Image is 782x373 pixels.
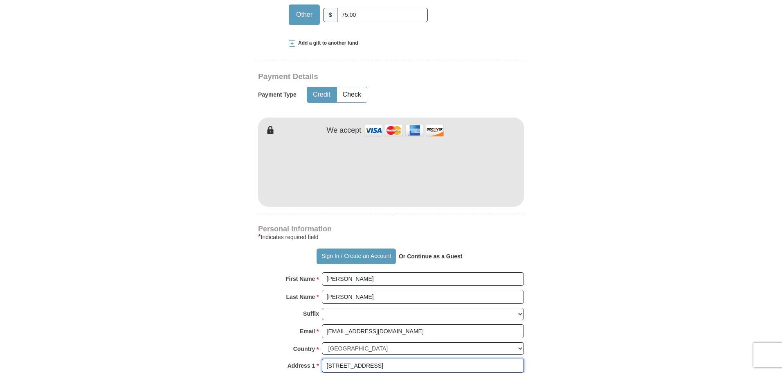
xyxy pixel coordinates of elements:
[258,72,467,81] h3: Payment Details
[324,8,337,22] span: $
[327,126,362,135] h4: We accept
[399,253,463,260] strong: Or Continue as a Guest
[258,232,524,242] div: Indicates required field
[300,326,315,337] strong: Email
[288,360,315,371] strong: Address 1
[258,91,297,98] h5: Payment Type
[286,291,315,303] strong: Last Name
[303,308,319,319] strong: Suffix
[363,122,445,139] img: credit cards accepted
[317,249,395,264] button: Sign In / Create an Account
[337,8,428,22] input: Other Amount
[295,40,358,47] span: Add a gift to another fund
[307,87,336,102] button: Credit
[285,273,315,285] strong: First Name
[258,226,524,232] h4: Personal Information
[337,87,367,102] button: Check
[292,9,317,21] span: Other
[293,343,315,355] strong: Country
